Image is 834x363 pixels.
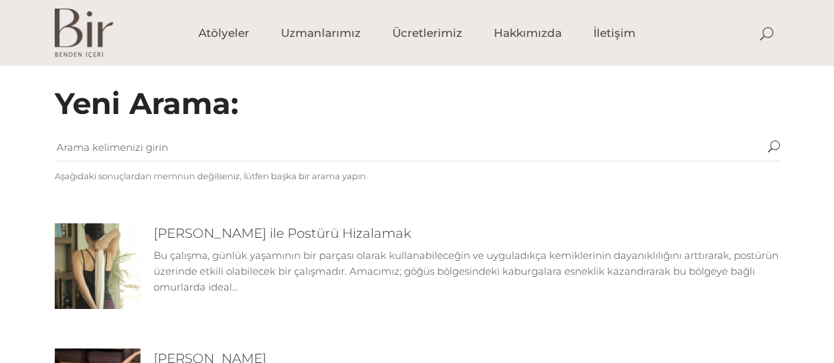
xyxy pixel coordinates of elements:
span: Atölyeler [198,26,249,41]
span: Ücretlerimiz [392,26,462,41]
a: [PERSON_NAME] ile Postürü Hizalamak [154,225,411,241]
span: Uzmanlarımız [281,26,361,41]
p: Bu çalışma, günlük yaşamının bir parçası olarak kullanabileceğin ve uyguladıkça kemiklerinin daya... [154,248,780,295]
input: Arama kelimenizi girin [55,134,768,161]
h2: Yeni Arama: [55,86,780,121]
span: İletişim [593,26,636,41]
div: Aşağıdaki sonuçlardan memnun değilseniz, lütfen başka bir arama yapın [55,168,780,184]
span: Hakkımızda [494,26,562,41]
